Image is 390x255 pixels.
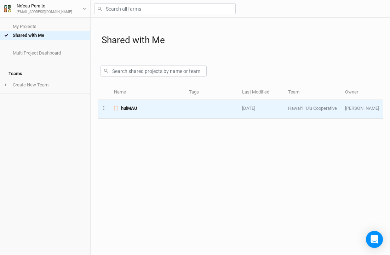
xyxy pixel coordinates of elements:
th: Team [284,85,341,100]
span: harry@propagateventures.com [345,106,379,111]
td: Hawaiʻi ʻUlu Cooperative [284,100,341,119]
button: No'eau Peralto[EMAIL_ADDRESS][DOMAIN_NAME] [4,2,87,15]
th: Name [110,85,185,100]
span: huiMAU [121,105,137,112]
span: + [4,82,7,88]
h1: Shared with Me [102,35,383,46]
th: Owner [341,85,383,100]
th: Tags [185,85,238,100]
div: Open Intercom Messenger [366,231,383,248]
span: Jun 23, 2025 8:49 AM [242,106,255,111]
input: Search all farms [94,3,236,14]
div: No'eau Peralto [17,2,72,10]
input: Search shared projects by name or team [101,66,207,76]
th: Last Modified [238,85,284,100]
div: [EMAIL_ADDRESS][DOMAIN_NAME] [17,10,72,15]
h4: Teams [4,67,86,81]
